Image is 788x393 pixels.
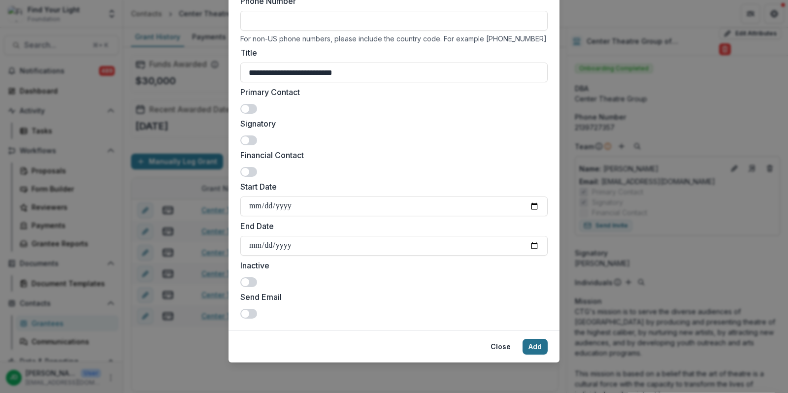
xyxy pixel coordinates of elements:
label: Inactive [240,260,542,271]
button: Add [523,339,548,355]
label: Start Date [240,181,542,193]
label: Title [240,47,542,59]
label: Signatory [240,118,542,130]
div: For non-US phone numbers, please include the country code. For example [PHONE_NUMBER] [240,34,548,43]
label: Primary Contact [240,86,542,98]
button: Close [485,339,517,355]
label: Financial Contact [240,149,542,161]
label: End Date [240,220,542,232]
label: Send Email [240,291,542,303]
